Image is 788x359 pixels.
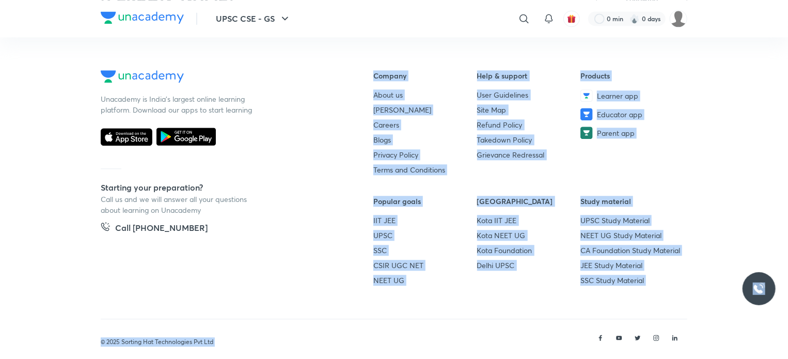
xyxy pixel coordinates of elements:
[101,70,340,85] a: Company Logo
[580,215,684,226] a: UPSC Study Material
[477,134,581,145] a: Takedown Policy
[210,8,297,29] button: UPSC CSE - GS
[373,215,477,226] a: IIT JEE
[373,245,477,256] a: SSC
[753,283,765,295] img: ttu
[101,70,184,83] img: Company Logo
[101,11,184,24] img: Company Logo
[373,275,477,286] a: NEET UG
[580,89,593,102] img: Learner app
[477,104,581,115] a: Site Map
[101,337,213,347] p: © 2025 Sorting Hat Technologies Pvt Ltd
[477,119,581,130] a: Refund Policy
[477,89,581,100] a: User Guidelines
[477,149,581,160] a: Grievance Redressal
[563,10,580,27] button: avatar
[477,70,581,81] h6: Help & support
[629,13,640,24] img: streak
[477,215,581,226] a: Kota IIT JEE
[373,89,477,100] a: About us
[101,194,256,215] p: Call us and we will answer all your questions about learning on Unacademy
[580,275,684,286] a: SSC Study Material
[373,119,477,130] a: Careers
[580,196,684,207] h6: Study material
[670,10,687,27] img: Vipul
[101,222,208,236] a: Call [PHONE_NUMBER]
[580,260,684,271] a: JEE Study Material
[580,108,593,120] img: Educator app
[373,119,399,130] span: Careers
[477,245,581,256] a: Kota Foundation
[580,89,684,102] a: Learner app
[373,70,477,81] h6: Company
[580,108,684,120] a: Educator app
[597,109,642,120] span: Educator app
[597,128,635,138] span: Parent app
[580,230,684,241] a: NEET UG Study Material
[373,164,477,175] a: Terms and Conditions
[477,260,581,271] a: Delhi UPSC
[373,260,477,271] a: CSIR UGC NET
[477,230,581,241] a: Kota NEET UG
[567,14,576,23] img: avatar
[580,70,684,81] h6: Products
[373,196,477,207] h6: Popular goals
[477,196,581,207] h6: [GEOGRAPHIC_DATA]
[580,127,593,139] img: Parent app
[101,93,256,115] p: Unacademy is India’s largest online learning platform. Download our apps to start learning
[597,90,638,101] span: Learner app
[373,134,477,145] a: Blogs
[101,11,184,26] a: Company Logo
[373,230,477,241] a: UPSC
[373,104,477,115] a: [PERSON_NAME]
[580,245,684,256] a: CA Foundation Study Material
[580,127,684,139] a: Parent app
[373,149,477,160] a: Privacy Policy
[101,181,340,194] h5: Starting your preparation?
[115,222,208,236] h5: Call [PHONE_NUMBER]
